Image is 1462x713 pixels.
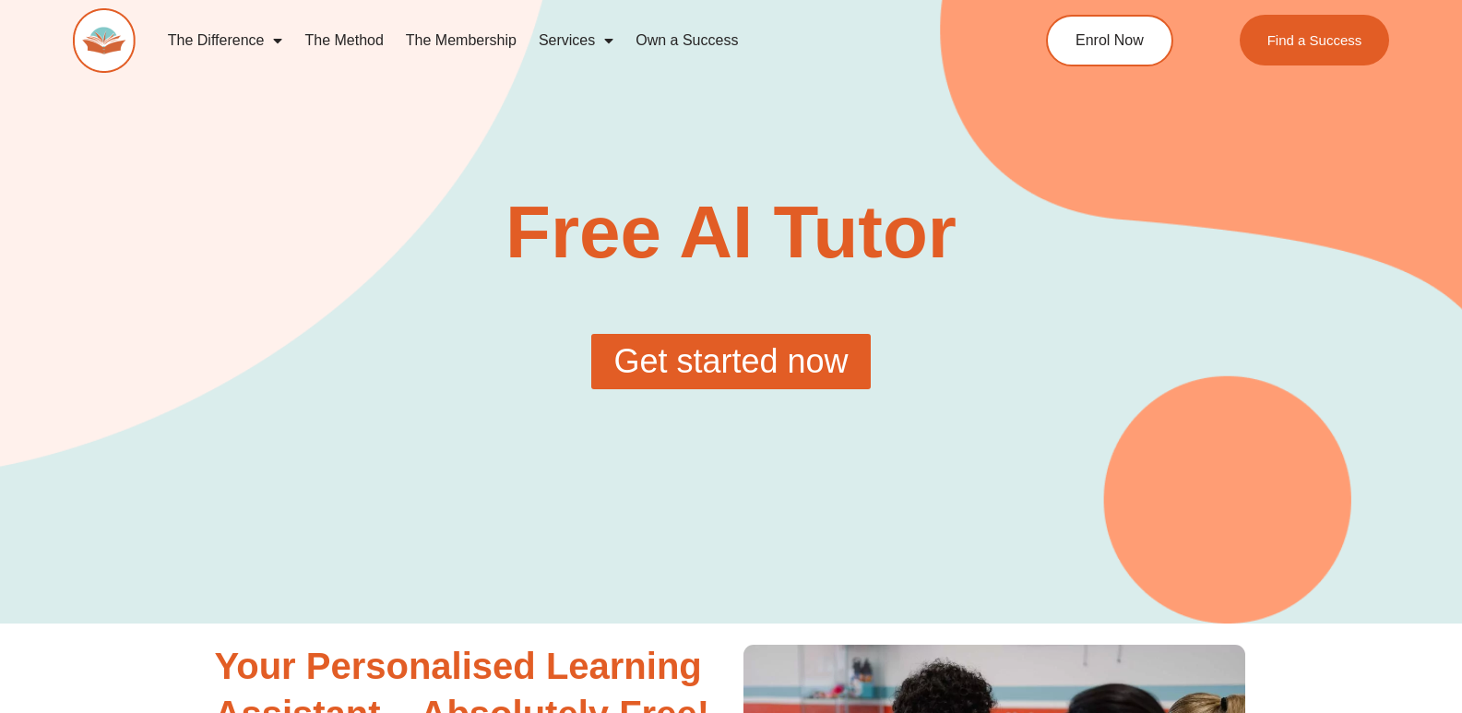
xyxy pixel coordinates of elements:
a: Services [528,19,624,62]
span: Find a Success [1266,33,1361,47]
h1: Free AI Tutor [398,196,1064,269]
nav: Menu [157,19,970,62]
a: Find a Success [1239,15,1389,65]
a: The Method [293,19,394,62]
a: The Membership [395,19,528,62]
a: Get started now [591,334,870,389]
a: Enrol Now [1046,15,1173,66]
a: Own a Success [624,19,749,62]
span: Get started now [613,345,848,378]
span: Enrol Now [1076,33,1144,48]
a: The Difference [157,19,294,62]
